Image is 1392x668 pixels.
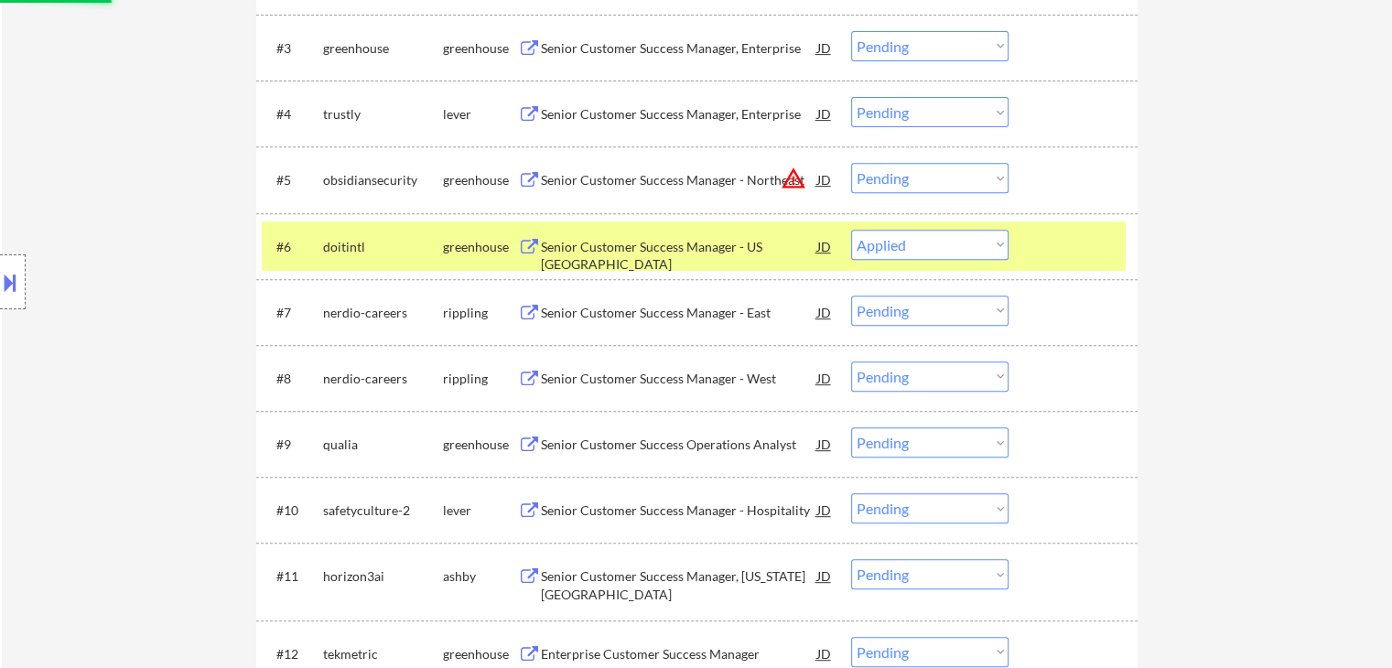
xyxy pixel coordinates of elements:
div: JD [815,493,834,526]
div: safetyculture-2 [323,501,443,520]
div: greenhouse [443,238,518,256]
div: lever [443,501,518,520]
div: nerdio-careers [323,304,443,322]
div: #10 [276,501,308,520]
div: #3 [276,39,308,58]
div: Senior Customer Success Manager - US [GEOGRAPHIC_DATA] [541,238,817,274]
div: Senior Customer Success Manager - Hospitality [541,501,817,520]
div: ashby [443,567,518,586]
div: Senior Customer Success Manager - East [541,304,817,322]
div: JD [815,361,834,394]
div: nerdio-careers [323,370,443,388]
div: greenhouse [443,436,518,454]
div: JD [815,97,834,130]
button: warning_amber [781,166,806,191]
div: lever [443,105,518,124]
div: Senior Customer Success Manager, Enterprise [541,39,817,58]
div: Enterprise Customer Success Manager [541,645,817,663]
div: greenhouse [443,645,518,663]
div: JD [815,31,834,64]
div: JD [815,163,834,196]
div: obsidiansecurity [323,171,443,189]
div: #12 [276,645,308,663]
div: Senior Customer Success Manager - Northeast [541,171,817,189]
div: tekmetric [323,645,443,663]
div: trustly [323,105,443,124]
div: Senior Customer Success Manager, Enterprise [541,105,817,124]
div: JD [815,427,834,460]
div: greenhouse [443,171,518,189]
div: JD [815,230,834,263]
div: greenhouse [323,39,443,58]
div: rippling [443,370,518,388]
div: Senior Customer Success Manager - West [541,370,817,388]
div: doitintl [323,238,443,256]
div: #11 [276,567,308,586]
div: rippling [443,304,518,322]
div: #4 [276,105,308,124]
div: greenhouse [443,39,518,58]
div: JD [815,296,834,329]
div: Senior Customer Success Manager, [US_STATE][GEOGRAPHIC_DATA] [541,567,817,603]
div: horizon3ai [323,567,443,586]
div: Senior Customer Success Operations Analyst [541,436,817,454]
div: JD [815,559,834,592]
div: qualia [323,436,443,454]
